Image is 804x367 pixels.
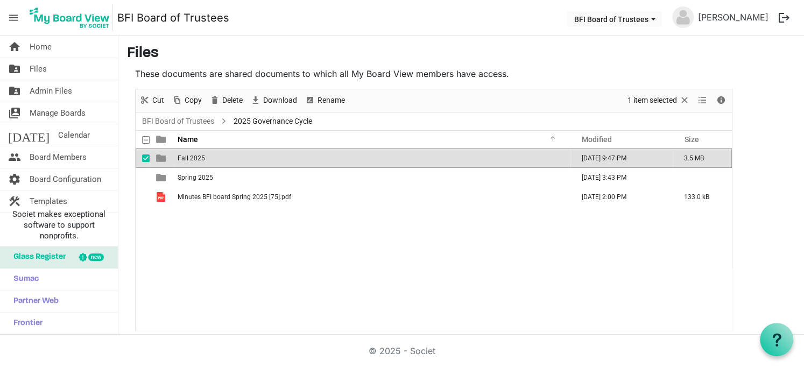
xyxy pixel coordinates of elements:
span: Size [684,135,699,144]
span: Cut [151,94,165,107]
span: 1 item selected [626,94,678,107]
span: Admin Files [30,80,72,102]
div: Clear selection [624,89,694,112]
span: Sumac [8,269,39,290]
h3: Files [127,45,795,63]
span: Delete [221,94,244,107]
span: Copy [184,94,203,107]
span: Minutes BFI board Spring 2025 [75].pdf [178,193,291,201]
td: checkbox [136,149,150,168]
span: switch_account [8,102,21,124]
div: Copy [168,89,206,112]
div: Download [246,89,301,112]
a: BFI Board of Trustees [140,115,216,128]
span: Name [178,135,198,144]
td: 3.5 MB is template cell column header Size [673,149,732,168]
span: Modified [582,135,612,144]
span: Rename [316,94,346,107]
button: logout [773,6,795,29]
td: September 12, 2025 3:43 PM column header Modified [570,168,673,187]
span: Partner Web [8,291,59,312]
td: September 19, 2025 2:00 PM column header Modified [570,187,673,207]
span: Calendar [58,124,90,146]
td: Minutes BFI board Spring 2025 [75].pdf is template cell column header Name [174,187,570,207]
span: menu [3,8,24,28]
div: Cut [136,89,168,112]
div: new [88,253,104,261]
td: is template cell column header type [150,149,174,168]
span: [DATE] [8,124,50,146]
div: Delete [206,89,246,112]
td: is template cell column header type [150,187,174,207]
span: Manage Boards [30,102,86,124]
span: Fall 2025 [178,154,205,162]
button: Download [249,94,299,107]
img: My Board View Logo [26,4,113,31]
div: Rename [301,89,349,112]
span: people [8,146,21,168]
span: folder_shared [8,80,21,102]
button: Rename [303,94,347,107]
button: View dropdownbutton [696,94,709,107]
span: Templates [30,190,67,212]
span: Files [30,58,47,80]
button: BFI Board of Trustees dropdownbutton [567,11,662,26]
span: Home [30,36,52,58]
button: Copy [170,94,204,107]
span: Board Configuration [30,168,101,190]
a: BFI Board of Trustees [117,7,229,29]
td: September 19, 2025 9:47 PM column header Modified [570,149,673,168]
button: Delete [208,94,245,107]
a: © 2025 - Societ [369,345,435,356]
a: My Board View Logo [26,4,117,31]
span: Frontier [8,313,43,334]
span: folder_shared [8,58,21,80]
div: Details [712,89,730,112]
span: settings [8,168,21,190]
td: checkbox [136,187,150,207]
span: construction [8,190,21,212]
img: no-profile-picture.svg [672,6,694,28]
td: Fall 2025 is template cell column header Name [174,149,570,168]
button: Details [714,94,729,107]
td: Spring 2025 is template cell column header Name [174,168,570,187]
a: [PERSON_NAME] [694,6,773,28]
td: 133.0 kB is template cell column header Size [673,187,732,207]
span: Glass Register [8,246,66,268]
span: Spring 2025 [178,174,213,181]
td: is template cell column header type [150,168,174,187]
div: View [694,89,712,112]
span: Download [262,94,298,107]
p: These documents are shared documents to which all My Board View members have access. [135,67,732,80]
span: home [8,36,21,58]
span: Board Members [30,146,87,168]
button: Cut [138,94,166,107]
span: 2025 Governance Cycle [231,115,314,128]
td: is template cell column header Size [673,168,732,187]
span: Societ makes exceptional software to support nonprofits. [5,209,113,241]
td: checkbox [136,168,150,187]
button: Selection [626,94,692,107]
